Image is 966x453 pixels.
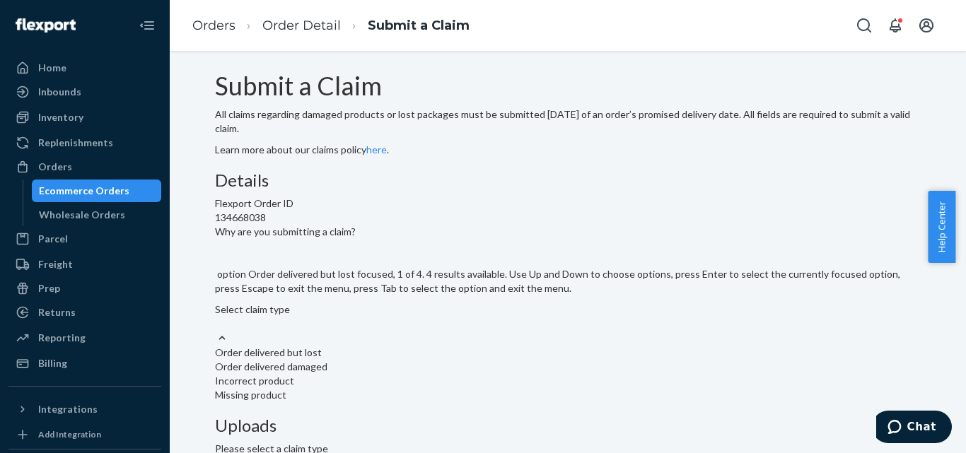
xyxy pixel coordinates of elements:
div: 134668038 [215,211,921,225]
a: Freight [8,253,161,276]
img: Flexport logo [16,18,76,33]
a: Home [8,57,161,79]
p: Learn more about our claims policy . [215,143,921,157]
a: Prep [8,277,161,300]
div: Order delivered but lost [215,346,921,360]
div: Inventory [38,110,83,124]
div: Home [38,61,66,75]
a: Add Integration [8,426,161,443]
h1: Submit a Claim [215,72,921,100]
div: Prep [38,281,60,295]
div: Integrations [38,402,98,416]
a: Orders [192,18,235,33]
a: Ecommerce Orders [32,180,162,202]
div: Add Integration [38,428,101,440]
p: All claims regarding damaged products or lost packages must be submitted [DATE] of an order’s pro... [215,107,921,136]
button: Close Navigation [133,11,161,40]
div: Missing product [215,388,921,402]
a: Replenishments [8,131,161,154]
a: Wholesale Orders [32,204,162,226]
button: Open Search Box [850,11,878,40]
button: Help Center [928,191,955,263]
p: option Order delivered but lost focused, 1 of 4. 4 results available. Use Up and Down to choose o... [215,267,921,295]
div: Flexport Order ID [215,196,921,211]
div: Parcel [38,232,68,246]
a: Returns [8,301,161,324]
a: Billing [8,352,161,375]
a: Reporting [8,326,161,349]
a: Parcel [8,228,161,250]
button: Open account menu [912,11,941,40]
input: Why are you submitting a claim? option Order delivered but lost focused, 1 of 4. 4 results availa... [215,317,216,331]
h3: Uploads [215,416,921,435]
div: Returns [38,305,76,319]
div: Replenishments [38,136,113,150]
div: Inbounds [38,85,81,99]
div: Billing [38,356,67,370]
button: Open notifications [881,11,909,40]
div: Reporting [38,331,86,345]
h3: Details [215,171,921,189]
iframe: Opens a widget where you can chat to one of our agents [876,411,952,446]
div: Select claim type [215,302,921,317]
div: Orders [38,160,72,174]
div: Wholesale Orders [39,208,125,222]
a: Inventory [8,106,161,129]
a: here [366,143,387,155]
p: Why are you submitting a claim? [215,225,921,239]
a: Inbounds [8,81,161,103]
div: Order delivered damaged [215,360,921,374]
ol: breadcrumbs [181,5,481,47]
a: Orders [8,155,161,178]
a: Order Detail [262,18,341,33]
div: Freight [38,257,73,271]
a: Submit a Claim [368,18,470,33]
button: Integrations [8,398,161,420]
div: Incorrect product [215,374,921,388]
div: Ecommerce Orders [39,184,129,198]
